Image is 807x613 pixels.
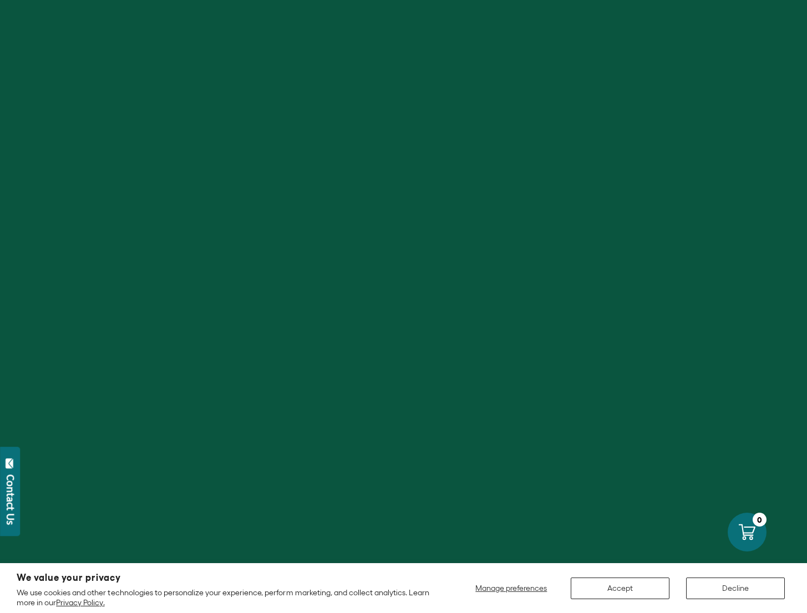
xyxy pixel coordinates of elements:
p: We use cookies and other technologies to personalize your experience, perform marketing, and coll... [17,588,430,607]
div: 0 [753,513,767,527]
button: Manage preferences [469,578,554,599]
div: Contact Us [5,474,16,525]
button: Decline [686,578,785,599]
span: Manage preferences [475,584,547,592]
h2: We value your privacy [17,573,430,583]
button: Accept [571,578,669,599]
a: Privacy Policy. [56,598,104,607]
